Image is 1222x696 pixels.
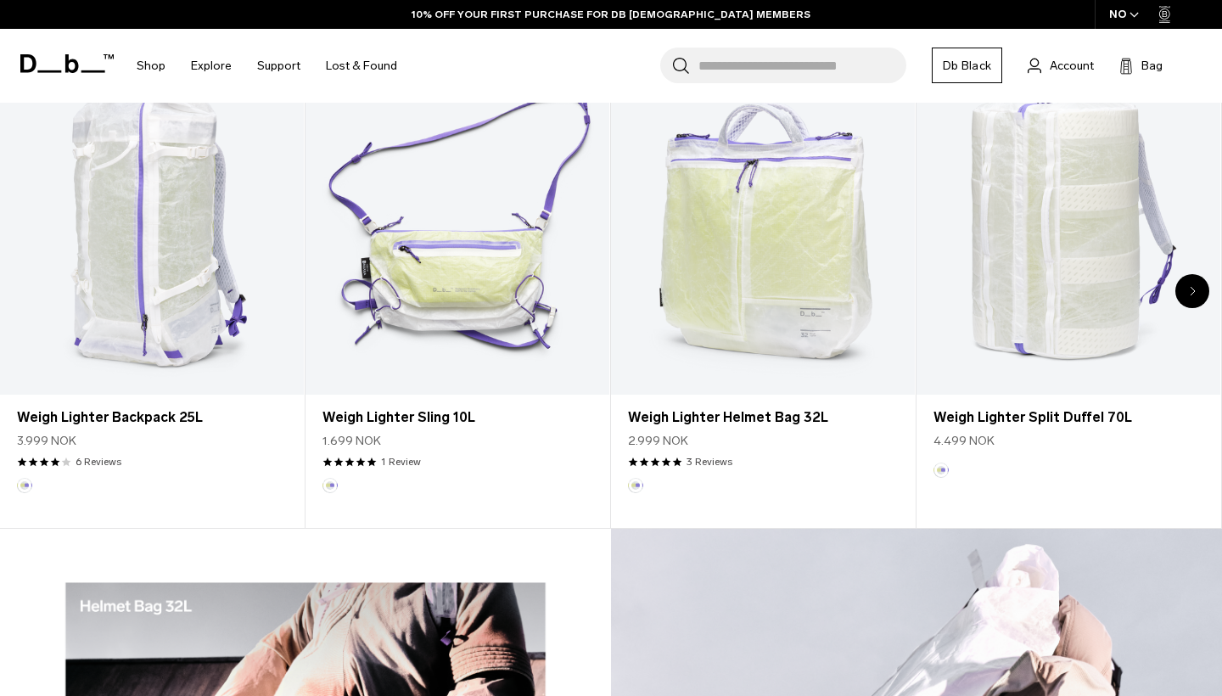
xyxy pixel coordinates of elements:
div: 4 / 5 [916,57,1222,530]
a: Account [1028,55,1094,76]
a: 10% OFF YOUR FIRST PURCHASE FOR DB [DEMOGRAPHIC_DATA] MEMBERS [412,7,810,22]
div: Next slide [1175,274,1209,308]
span: 3.999 NOK [17,432,76,450]
a: Weigh Lighter Sling 10L [322,407,592,428]
a: Db Black [932,48,1002,83]
div: 2 / 5 [305,57,611,530]
a: Weigh Lighter Helmet Bag 32L [628,407,898,428]
a: Weigh Lighter Split Duffel 70L [916,58,1220,396]
span: 2.999 NOK [628,432,688,450]
div: 3 / 5 [611,57,916,530]
a: Weigh Lighter Helmet Bag 32L [611,58,915,396]
button: Bag [1119,55,1163,76]
button: Aurora [933,463,949,478]
a: 6 reviews [76,454,121,469]
span: 1.699 NOK [322,432,381,450]
nav: Main Navigation [124,29,410,103]
a: 3 reviews [687,454,732,469]
a: Explore [191,36,232,96]
a: 1 reviews [381,454,421,469]
span: Account [1050,57,1094,75]
button: Aurora [322,478,338,493]
a: Weigh Lighter Split Duffel 70L [933,407,1203,428]
a: Lost & Found [326,36,397,96]
button: Aurora [17,478,32,493]
a: Support [257,36,300,96]
span: Bag [1141,57,1163,75]
a: Weigh Lighter Backpack 25L [17,407,287,428]
a: Weigh Lighter Sling 10L [305,58,609,396]
a: Shop [137,36,165,96]
span: 4.499 NOK [933,432,995,450]
button: Aurora [628,478,643,493]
